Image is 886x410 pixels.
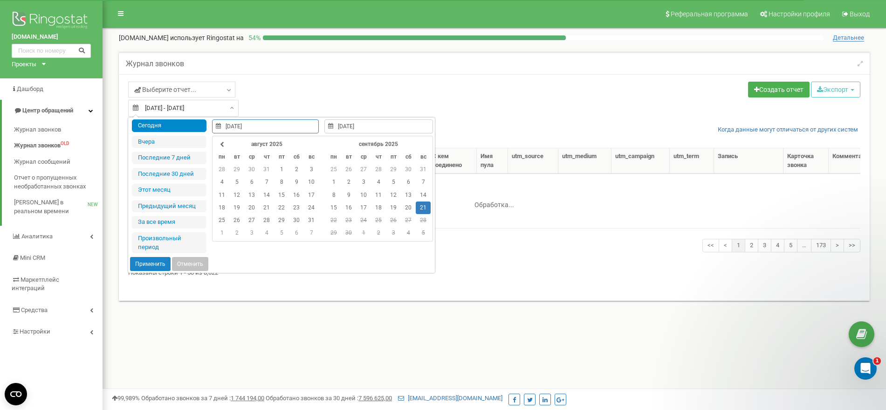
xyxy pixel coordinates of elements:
th: сентябрь 2025 [341,138,416,151]
a: Центр обращений [2,100,103,122]
span: Mini CRM [20,254,45,261]
th: ср [244,151,259,163]
div: Проекты [12,60,36,69]
a: … [797,239,811,252]
a: 4 [771,239,784,252]
th: август 2025 [229,138,304,151]
th: чт [371,151,386,163]
td: 27 [356,163,371,176]
td: 2 [371,227,386,239]
th: Имя пула [477,148,508,174]
span: Выберите отчет... [134,85,196,94]
td: 30 [289,214,304,227]
td: 5 [274,227,289,239]
th: пн [326,151,341,163]
td: 1 [356,227,371,239]
button: Экспорт [811,82,860,97]
td: 26 [341,163,356,176]
td: 17 [304,189,319,202]
span: Отчет о пропущенных необработанных звонках [14,174,98,191]
td: 7 [259,176,274,188]
span: [PERSON_NAME] в реальном времени [14,198,88,215]
span: Центр обращений [22,107,73,114]
td: 31 [259,163,274,176]
td: 23 [289,202,304,214]
td: 1 [326,176,341,188]
td: 6 [244,176,259,188]
div: Обработка... [436,194,553,208]
td: 4 [401,227,416,239]
li: Произвольный период [132,232,206,253]
th: Запись [714,148,783,174]
td: 18 [371,202,386,214]
th: utm_campaign [611,148,670,174]
span: Журнал звонков [14,141,61,150]
td: 27 [401,214,416,227]
td: 6 [289,227,304,239]
a: < [719,239,732,252]
img: Ringostat logo [12,9,91,33]
td: 25 [326,163,341,176]
td: 13 [401,189,416,202]
td: 11 [214,189,229,202]
a: 1 [732,239,745,252]
td: 3 [356,176,371,188]
td: 16 [289,189,304,202]
td: 1 [274,163,289,176]
span: Детальнее [833,34,864,42]
td: 8 [326,189,341,202]
span: Дашборд [17,85,43,92]
span: Средства [21,306,48,313]
a: [PERSON_NAME] в реальном времениNEW [14,195,103,219]
th: вс [304,151,319,163]
h5: Журнал звонков [126,60,184,68]
th: сб [289,151,304,163]
td: 19 [386,202,401,214]
a: Отчет о пропущенных необработанных звонках [14,170,103,195]
th: utm_source [508,148,558,174]
td: 4 [371,176,386,188]
p: [DOMAIN_NAME] [119,33,244,42]
td: 5 [386,176,401,188]
a: [EMAIL_ADDRESS][DOMAIN_NAME] [398,395,502,402]
td: 29 [274,214,289,227]
td: 9 [341,189,356,202]
td: 30 [244,163,259,176]
td: 16 [341,202,356,214]
button: Отменить [172,257,208,271]
th: вт [341,151,356,163]
li: Этот месяц [132,184,206,196]
input: Поиск по номеру [12,44,91,58]
td: 31 [416,163,431,176]
td: 13 [244,189,259,202]
td: 12 [386,189,401,202]
td: 18 [214,202,229,214]
th: вс [416,151,431,163]
td: 8 [274,176,289,188]
th: сб [401,151,416,163]
th: пт [274,151,289,163]
a: 5 [784,239,797,252]
div: Показаны строки 1 - 50 из 8,622 [128,265,860,278]
th: чт [259,151,274,163]
span: использует Ringostat на [170,34,244,42]
td: 3 [386,227,401,239]
td: 22 [274,202,289,214]
td: 7 [304,227,319,239]
span: Журнал сообщений [14,158,70,167]
td: 15 [326,202,341,214]
li: Сегодня [132,119,206,132]
a: Журнал звонков [14,122,103,138]
p: 54 % [244,33,263,42]
td: 2 [229,227,244,239]
span: Настройки профиля [769,10,830,18]
td: 2 [341,176,356,188]
td: 27 [244,214,259,227]
a: Когда данные могут отличаться от других систем [718,125,858,134]
li: Последние 7 дней [132,152,206,164]
td: 20 [244,202,259,214]
td: 30 [341,227,356,239]
th: ср [356,151,371,163]
a: 3 [758,239,771,252]
u: 1 744 194,00 [231,395,264,402]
